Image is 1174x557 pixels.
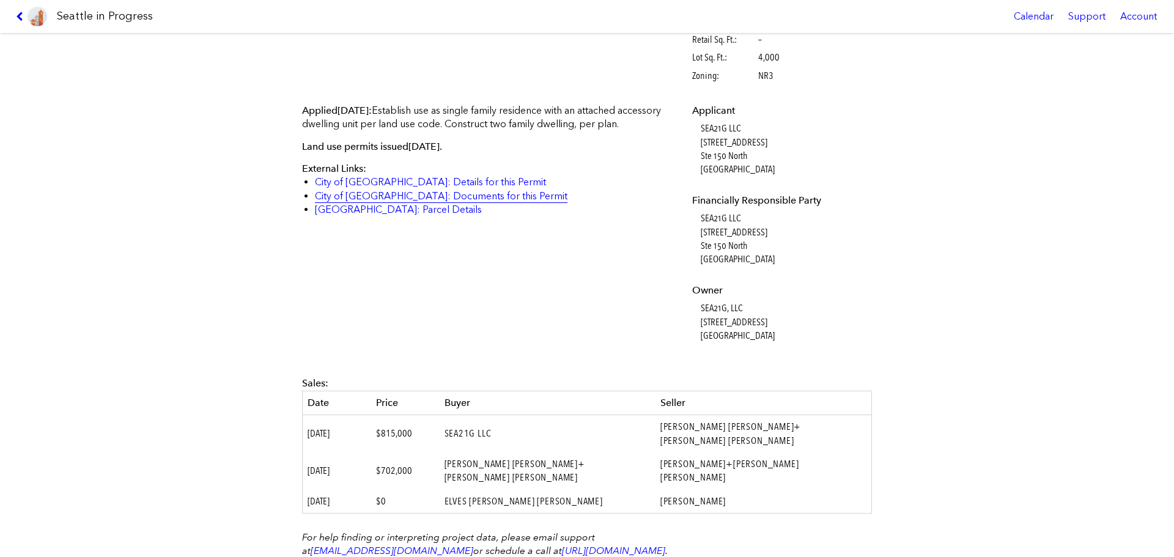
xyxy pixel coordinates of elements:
a: City of [GEOGRAPHIC_DATA]: Details for this Permit [315,176,546,188]
th: Date [303,391,371,415]
img: favicon-96x96.png [28,7,47,26]
td: $0 [371,490,440,514]
a: City of [GEOGRAPHIC_DATA]: Documents for this Permit [315,190,567,202]
span: Retail Sq. Ft.: [692,33,756,46]
span: [DATE] [308,465,330,476]
span: [DATE] [338,105,369,116]
dd: SEA21G, LLC [STREET_ADDRESS] [GEOGRAPHIC_DATA] [701,301,869,342]
p: Land use permits issued . [302,140,673,153]
th: Seller [655,391,872,415]
td: [PERSON_NAME] [PERSON_NAME]+[PERSON_NAME] [PERSON_NAME] [655,415,872,452]
a: [GEOGRAPHIC_DATA]: Parcel Details [315,204,482,215]
span: Applied : [302,105,372,116]
td: [PERSON_NAME] [PERSON_NAME]+[PERSON_NAME] [PERSON_NAME] [440,452,655,490]
td: $815,000 [371,415,440,452]
h1: Seattle in Progress [57,9,153,24]
dt: Financially Responsible Party [692,194,869,207]
td: [PERSON_NAME] [655,490,872,514]
span: Lot Sq. Ft.: [692,51,756,64]
span: – [758,33,762,46]
p: Establish use as single family residence with an attached accessory dwelling unit per land use co... [302,104,673,131]
td: $702,000 [371,452,440,490]
dd: SEA21G LLC [STREET_ADDRESS] Ste 150 North [GEOGRAPHIC_DATA] [701,212,869,267]
td: ELVES [PERSON_NAME] [PERSON_NAME] [440,490,655,514]
span: 4,000 [758,51,780,64]
span: [DATE] [408,141,440,152]
em: For help finding or interpreting project data, please email support at or schedule a call at . [302,531,668,556]
dt: Applicant [692,104,869,117]
span: Zoning: [692,69,756,83]
a: [EMAIL_ADDRESS][DOMAIN_NAME] [311,545,473,556]
th: Buyer [440,391,655,415]
th: Price [371,391,440,415]
div: Sales: [302,377,872,390]
span: NR3 [758,69,773,83]
span: [DATE] [308,495,330,507]
td: SEA21G LLC [440,415,655,452]
span: External Links: [302,163,366,174]
dd: SEA21G LLC [STREET_ADDRESS] Ste 150 North [GEOGRAPHIC_DATA] [701,122,869,177]
td: [PERSON_NAME]+[PERSON_NAME] [PERSON_NAME] [655,452,872,490]
dt: Owner [692,284,869,297]
span: [DATE] [308,427,330,439]
a: [URL][DOMAIN_NAME] [562,545,665,556]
